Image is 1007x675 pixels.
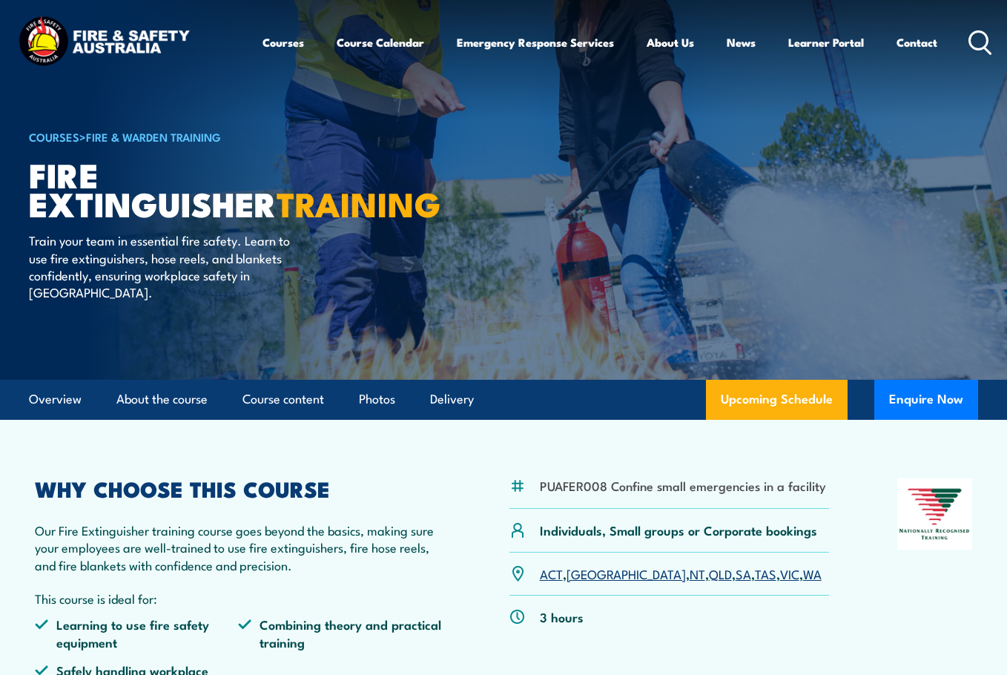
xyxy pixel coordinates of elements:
[29,380,82,419] a: Overview
[755,564,776,582] a: TAS
[29,159,395,217] h1: Fire Extinguisher
[35,590,441,607] p: This course is ideal for:
[35,521,441,573] p: Our Fire Extinguisher training course goes beyond the basics, making sure your employees are well...
[337,24,424,60] a: Course Calendar
[540,521,817,539] p: Individuals, Small groups or Corporate bookings
[29,128,395,145] h6: >
[242,380,324,419] a: Course content
[29,231,300,301] p: Train your team in essential fire safety. Learn to use fire extinguishers, hose reels, and blanke...
[457,24,614,60] a: Emergency Response Services
[359,380,395,419] a: Photos
[709,564,732,582] a: QLD
[897,24,937,60] a: Contact
[540,564,563,582] a: ACT
[430,380,474,419] a: Delivery
[897,478,972,550] img: Nationally Recognised Training logo.
[35,616,238,651] li: Learning to use fire safety equipment
[788,24,864,60] a: Learner Portal
[874,380,978,420] button: Enquire Now
[567,564,686,582] a: [GEOGRAPHIC_DATA]
[116,380,208,419] a: About the course
[736,564,751,582] a: SA
[35,478,441,498] h2: WHY CHOOSE THIS COURSE
[540,608,584,625] p: 3 hours
[647,24,694,60] a: About Us
[803,564,822,582] a: WA
[690,564,705,582] a: NT
[263,24,304,60] a: Courses
[706,380,848,420] a: Upcoming Schedule
[780,564,799,582] a: VIC
[540,565,822,582] p: , , , , , , ,
[277,177,441,228] strong: TRAINING
[727,24,756,60] a: News
[238,616,441,651] li: Combining theory and practical training
[29,128,79,145] a: COURSES
[86,128,221,145] a: Fire & Warden Training
[540,477,826,494] li: PUAFER008 Confine small emergencies in a facility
